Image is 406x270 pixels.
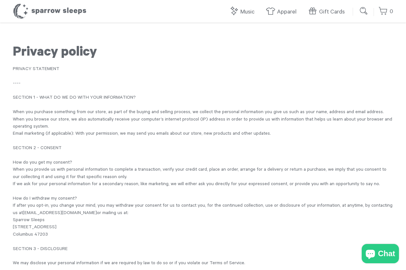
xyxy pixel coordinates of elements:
[229,5,258,19] a: Music
[13,3,87,19] h1: Sparrow Sleeps
[13,225,56,230] span: [STREET_ADDRESS]
[360,244,401,265] inbox-online-store-chat: Shopify online store chat
[266,5,300,19] a: Apparel
[358,4,370,17] input: Submit
[13,232,48,238] span: Columbus 47203
[378,5,393,19] a: 0
[23,211,97,216] span: [EMAIL_ADDRESS][DOMAIN_NAME]
[13,45,393,61] h1: Privacy policy
[308,5,348,19] a: Gift Cards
